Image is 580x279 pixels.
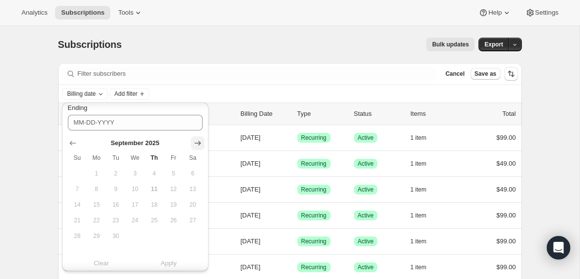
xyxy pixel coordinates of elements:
span: 26 [168,216,179,224]
span: Analytics [21,9,47,17]
div: Type [297,109,346,119]
button: Monday September 22 2025 [87,213,106,228]
span: [DATE] [241,237,261,245]
button: Add filter [110,88,149,100]
button: Settings [519,6,564,20]
span: 8 [91,185,102,193]
button: Monday September 1 2025 [87,166,106,181]
span: Th [148,154,160,162]
button: Cancel [441,68,468,80]
button: Tuesday September 16 2025 [106,197,125,213]
span: 13 [187,185,198,193]
span: [DATE] [241,134,261,141]
th: Friday [164,150,183,166]
button: Wednesday September 24 2025 [125,213,145,228]
button: Sunday September 14 2025 [68,197,87,213]
button: Monday September 8 2025 [87,181,106,197]
span: [DATE] [241,160,261,167]
th: Saturday [183,150,202,166]
span: 4 [148,170,160,177]
button: Sunday September 7 2025 [68,181,87,197]
span: Recurring [301,134,327,142]
span: 6 [187,170,198,177]
span: [DATE] [241,186,261,193]
div: IDCustomerBilling DateTypeStatusItemsTotal [79,109,516,119]
span: 18 [148,201,160,209]
span: 9 [110,185,121,193]
span: 1 item [411,134,427,142]
span: Recurring [301,212,327,219]
span: $99.00 [497,134,516,141]
p: Status [354,109,403,119]
button: Friday September 19 2025 [164,197,183,213]
div: 24370118972[PERSON_NAME][DATE]SuccessRecurringSuccessActive1 item$49.00 [79,157,516,171]
button: Show previous month, August 2025 [66,136,80,150]
div: Items [411,109,459,119]
span: Subscriptions [58,39,122,50]
span: 1 item [411,160,427,168]
button: Wednesday September 17 2025 [125,197,145,213]
input: Filter subscribers [78,67,436,81]
span: Active [358,160,374,168]
span: 1 item [411,212,427,219]
button: Thursday September 18 2025 [145,197,164,213]
span: 5 [168,170,179,177]
button: Subscriptions [55,6,110,20]
span: 16 [110,201,121,209]
button: Tuesday September 9 2025 [106,181,125,197]
span: Save as [475,70,497,78]
span: 23 [110,216,121,224]
div: 21104066876[PERSON_NAME][DATE]SuccessRecurringSuccessActive1 item$49.00 [79,183,516,196]
span: 24 [129,216,141,224]
span: Mo [91,154,102,162]
div: Open Intercom Messenger [547,236,570,259]
button: Analytics [16,6,53,20]
th: Sunday [68,150,87,166]
button: Billing date [62,88,108,99]
button: Tuesday September 30 2025 [106,228,125,244]
span: 15 [91,201,102,209]
span: 7 [72,185,83,193]
span: Sa [187,154,198,162]
button: 1 item [411,260,437,274]
span: [DATE] [241,212,261,219]
button: Sort the results [504,67,518,81]
button: Monday September 15 2025 [87,197,106,213]
span: Su [72,154,83,162]
input: MM-DD-YYYY [68,115,203,130]
p: Billing Date [241,109,290,119]
span: Active [358,263,374,271]
span: 25 [148,216,160,224]
span: [DATE] [241,263,261,271]
button: Wednesday September 3 2025 [125,166,145,181]
div: 26487521596[PERSON_NAME][DATE]SuccessRecurringSuccessActive1 item$99.00 [79,131,516,145]
span: 1 item [411,186,427,193]
span: We [129,154,141,162]
span: 19 [168,201,179,209]
button: 1 item [411,131,437,145]
span: 29 [91,232,102,240]
button: 1 item [411,183,437,196]
p: Total [502,109,516,119]
button: Help [473,6,517,20]
span: Tu [110,154,121,162]
span: Tools [118,9,133,17]
span: Recurring [301,160,327,168]
div: 26481983804[PERSON_NAME][DATE]SuccessRecurringSuccessActive1 item$99.00 [79,260,516,274]
span: Add filter [114,90,137,98]
button: Thursday September 4 2025 [145,166,164,181]
span: 14 [72,201,83,209]
button: Tuesday September 2 2025 [106,166,125,181]
th: Thursday [145,150,164,166]
span: Active [358,237,374,245]
div: 18737627452[PERSON_NAME][DATE]SuccessRecurringSuccessActive1 item$99.00 [79,209,516,222]
button: Friday September 12 2025 [164,181,183,197]
span: Recurring [301,237,327,245]
button: 1 item [411,157,437,171]
span: 10 [129,185,141,193]
span: 22 [91,216,102,224]
button: Saturday September 20 2025 [183,197,202,213]
span: 28 [72,232,83,240]
span: 12 [168,185,179,193]
span: Export [484,41,503,48]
